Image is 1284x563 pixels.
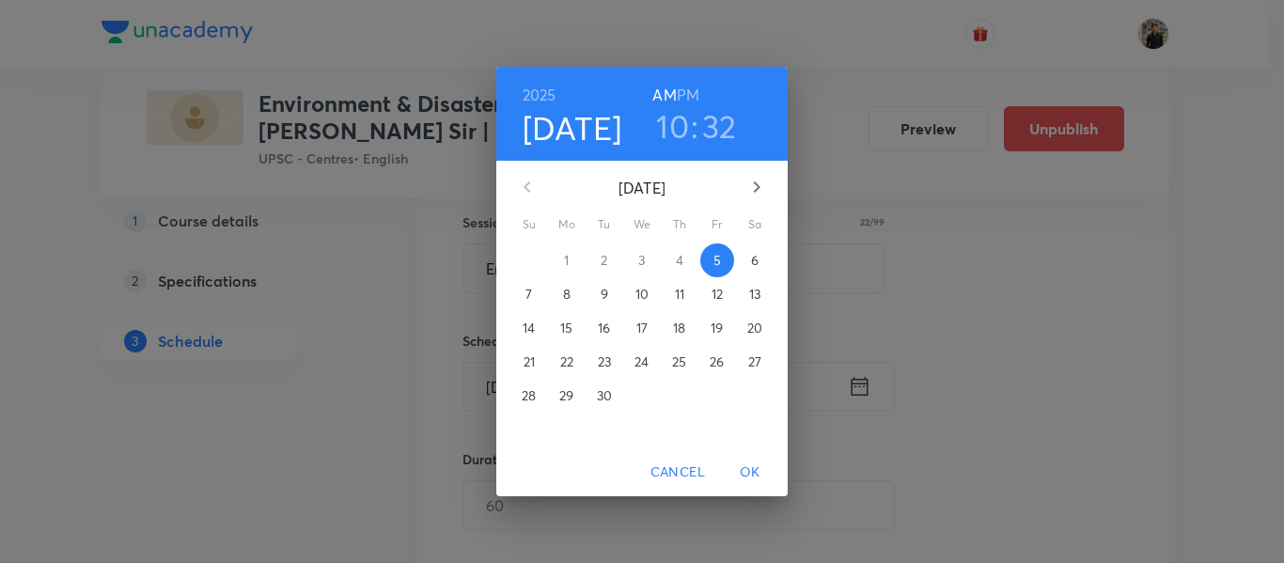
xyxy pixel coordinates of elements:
[625,345,659,379] button: 24
[512,277,546,311] button: 7
[523,108,622,148] button: [DATE]
[512,215,546,234] span: Su
[728,461,773,484] span: OK
[673,319,685,337] p: 18
[738,345,772,379] button: 27
[702,106,737,146] button: 32
[597,386,612,405] p: 30
[560,352,573,371] p: 22
[712,285,723,304] p: 12
[749,285,760,304] p: 13
[672,352,686,371] p: 25
[550,177,734,199] p: [DATE]
[711,319,723,337] p: 19
[601,285,608,304] p: 9
[550,277,584,311] button: 8
[650,461,705,484] span: Cancel
[598,319,610,337] p: 16
[634,352,649,371] p: 24
[550,345,584,379] button: 22
[720,455,780,490] button: OK
[751,251,759,270] p: 6
[550,215,584,234] span: Mo
[625,311,659,345] button: 17
[587,215,621,234] span: Tu
[677,82,699,108] button: PM
[523,319,535,337] p: 14
[663,311,697,345] button: 18
[522,386,536,405] p: 28
[587,277,621,311] button: 9
[713,251,721,270] p: 5
[587,379,621,413] button: 30
[587,311,621,345] button: 16
[598,352,611,371] p: 23
[738,277,772,311] button: 13
[525,285,532,304] p: 7
[663,345,697,379] button: 25
[550,379,584,413] button: 29
[700,243,734,277] button: 5
[524,352,535,371] p: 21
[710,352,724,371] p: 26
[691,106,698,146] h3: :
[563,285,571,304] p: 8
[675,285,684,304] p: 11
[656,106,689,146] button: 10
[738,243,772,277] button: 6
[747,319,762,337] p: 20
[748,352,761,371] p: 27
[635,285,649,304] p: 10
[636,319,648,337] p: 17
[625,215,659,234] span: We
[512,379,546,413] button: 28
[550,311,584,345] button: 15
[560,319,572,337] p: 15
[663,215,697,234] span: Th
[738,311,772,345] button: 20
[700,277,734,311] button: 12
[738,215,772,234] span: Sa
[643,455,712,490] button: Cancel
[625,277,659,311] button: 10
[587,345,621,379] button: 23
[512,345,546,379] button: 21
[523,82,556,108] button: 2025
[700,311,734,345] button: 19
[512,311,546,345] button: 14
[652,82,676,108] button: AM
[559,386,573,405] p: 29
[700,215,734,234] span: Fr
[663,277,697,311] button: 11
[700,345,734,379] button: 26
